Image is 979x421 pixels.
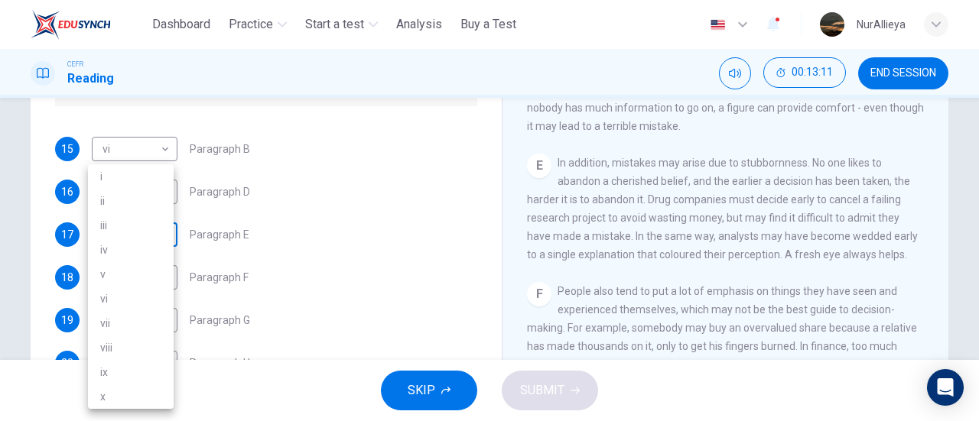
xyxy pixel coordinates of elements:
[88,287,174,311] li: vi
[88,335,174,360] li: viii
[88,164,174,189] li: i
[88,238,174,262] li: iv
[88,213,174,238] li: iii
[88,360,174,384] li: ix
[88,311,174,335] li: vii
[88,262,174,287] li: v
[927,369,964,406] div: Open Intercom Messenger
[88,189,174,213] li: ii
[88,384,174,409] li: x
